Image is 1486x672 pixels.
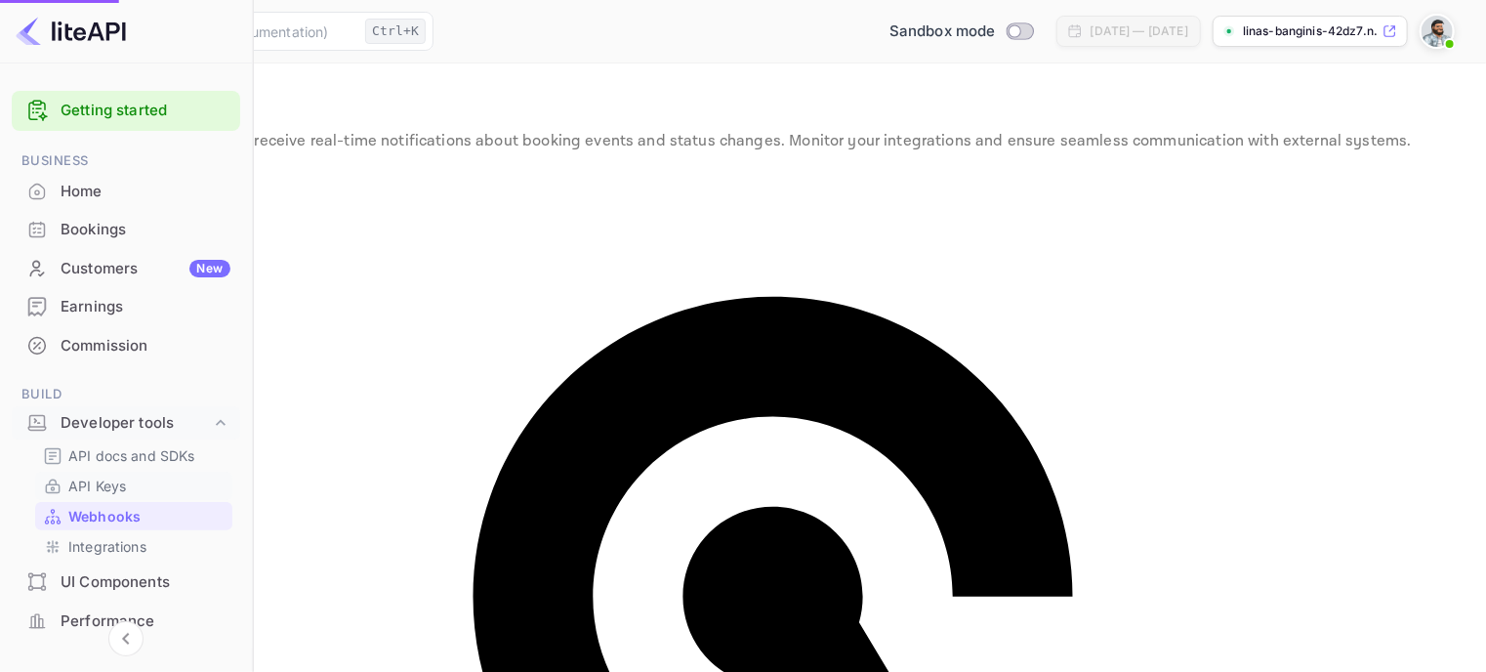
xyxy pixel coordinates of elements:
[12,250,240,286] a: CustomersNew
[12,384,240,405] span: Build
[35,441,232,470] div: API docs and SDKs
[68,476,126,496] p: API Keys
[12,91,240,131] div: Getting started
[61,100,230,122] a: Getting started
[61,335,230,357] div: Commission
[61,296,230,318] div: Earnings
[43,445,225,466] a: API docs and SDKs
[12,288,240,324] a: Earnings
[61,610,230,633] div: Performance
[882,21,1041,43] div: Switch to Production mode
[12,406,240,441] div: Developer tools
[16,16,126,47] img: LiteAPI logo
[43,476,225,496] a: API Keys
[43,506,225,526] a: Webhooks
[12,173,240,211] div: Home
[68,506,141,526] p: Webhooks
[61,412,211,435] div: Developer tools
[889,21,996,43] span: Sandbox mode
[61,571,230,594] div: UI Components
[189,260,230,277] div: New
[12,327,240,363] a: Commission
[35,502,232,530] div: Webhooks
[1422,16,1453,47] img: Linas Banginis
[1091,22,1188,40] div: [DATE] — [DATE]
[35,472,232,500] div: API Keys
[68,445,195,466] p: API docs and SDKs
[12,564,240,602] div: UI Components
[61,181,230,203] div: Home
[43,536,225,557] a: Integrations
[23,87,1463,126] p: Webhooks
[365,19,426,44] div: Ctrl+K
[12,173,240,209] a: Home
[12,564,240,600] a: UI Components
[23,130,1463,153] p: Register webhook endpoints to receive real-time notifications about booking events and status cha...
[12,150,240,172] span: Business
[12,250,240,288] div: CustomersNew
[61,219,230,241] div: Bookings
[108,621,144,656] button: Collapse navigation
[12,603,240,639] a: Performance
[68,536,146,557] p: Integrations
[12,327,240,365] div: Commission
[12,603,240,641] div: Performance
[61,258,230,280] div: Customers
[12,288,240,326] div: Earnings
[12,211,240,249] div: Bookings
[35,532,232,561] div: Integrations
[12,211,240,247] a: Bookings
[1243,22,1379,40] p: linas-banginis-42dz7.n...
